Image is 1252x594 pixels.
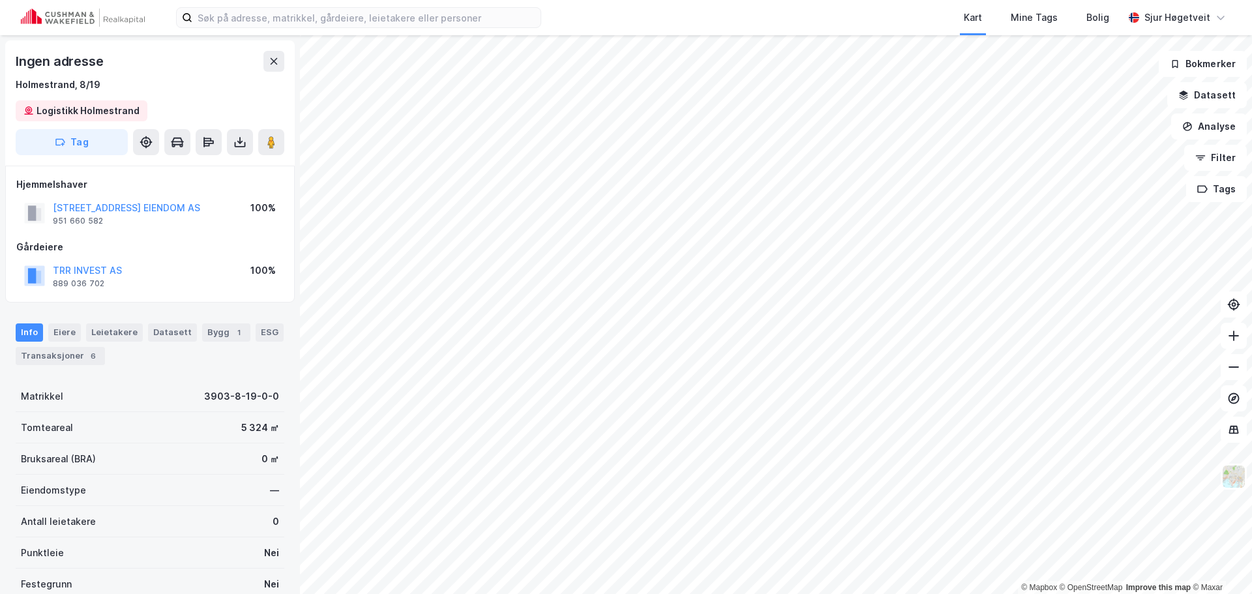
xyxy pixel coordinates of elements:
[21,420,73,436] div: Tomteareal
[1167,82,1247,108] button: Datasett
[21,576,72,592] div: Festegrunn
[204,389,279,404] div: 3903-8-19-0-0
[1144,10,1210,25] div: Sjur Høgetveit
[270,483,279,498] div: —
[264,576,279,592] div: Nei
[202,323,250,342] div: Bygg
[1060,583,1123,592] a: OpenStreetMap
[1159,51,1247,77] button: Bokmerker
[21,483,86,498] div: Eiendomstype
[48,323,81,342] div: Eiere
[16,129,128,155] button: Tag
[86,323,143,342] div: Leietakere
[37,103,140,119] div: Logistikk Holmestrand
[16,77,100,93] div: Holmestrand, 8/19
[1021,583,1057,592] a: Mapbox
[16,347,105,365] div: Transaksjoner
[261,451,279,467] div: 0 ㎡
[16,239,284,255] div: Gårdeiere
[1187,531,1252,594] div: Kontrollprogram for chat
[21,545,64,561] div: Punktleie
[16,51,106,72] div: Ingen adresse
[250,200,276,216] div: 100%
[21,8,145,27] img: cushman-wakefield-realkapital-logo.202ea83816669bd177139c58696a8fa1.svg
[1187,531,1252,594] iframe: Chat Widget
[16,323,43,342] div: Info
[256,323,284,342] div: ESG
[1186,176,1247,202] button: Tags
[1086,10,1109,25] div: Bolig
[87,349,100,363] div: 6
[21,389,63,404] div: Matrikkel
[53,278,104,289] div: 889 036 702
[148,323,197,342] div: Datasett
[1011,10,1058,25] div: Mine Tags
[1171,113,1247,140] button: Analyse
[264,545,279,561] div: Nei
[273,514,279,529] div: 0
[1221,464,1246,489] img: Z
[1126,583,1191,592] a: Improve this map
[53,216,103,226] div: 951 660 582
[16,177,284,192] div: Hjemmelshaver
[964,10,982,25] div: Kart
[21,451,96,467] div: Bruksareal (BRA)
[192,8,541,27] input: Søk på adresse, matrikkel, gårdeiere, leietakere eller personer
[241,420,279,436] div: 5 324 ㎡
[1184,145,1247,171] button: Filter
[21,514,96,529] div: Antall leietakere
[250,263,276,278] div: 100%
[232,326,245,339] div: 1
